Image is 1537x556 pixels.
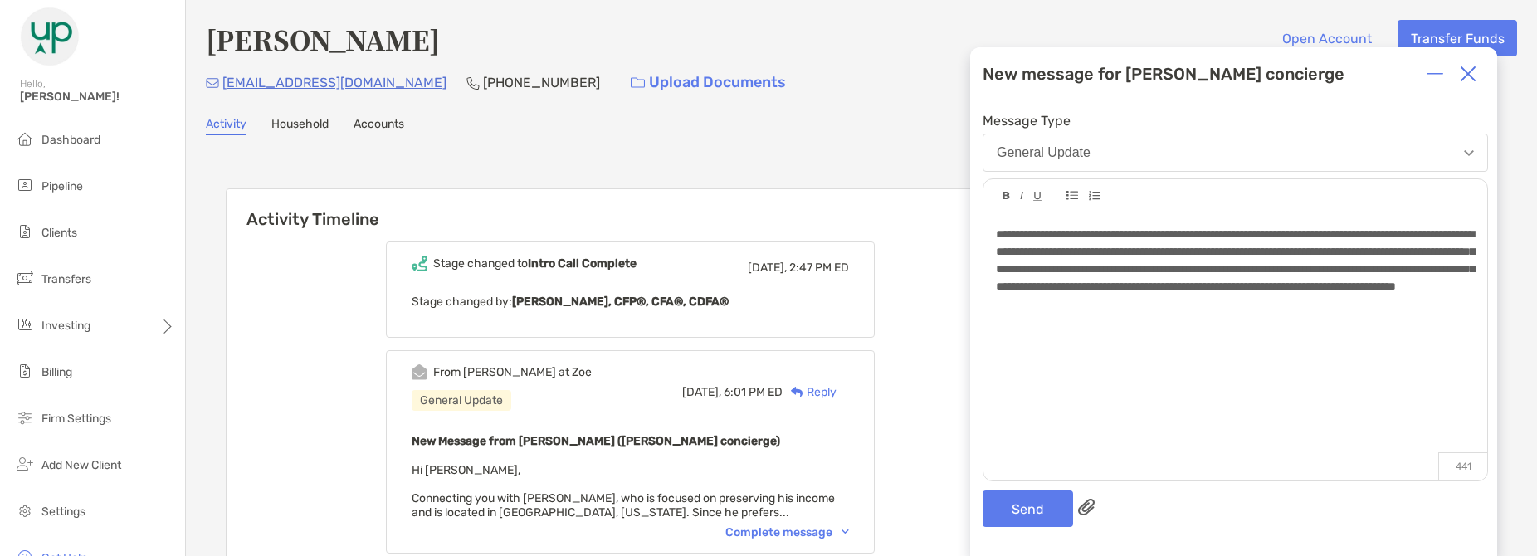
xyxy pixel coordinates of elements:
span: 6:01 PM ED [724,385,783,399]
div: General Update [412,390,511,411]
img: Reply icon [791,387,803,397]
img: Chevron icon [842,529,849,534]
img: Expand or collapse [1427,66,1443,82]
span: Investing [41,319,90,333]
span: Add New Client [41,458,121,472]
img: button icon [631,77,645,89]
img: billing icon [15,361,35,381]
img: dashboard icon [15,129,35,149]
img: Email Icon [206,78,219,88]
a: Activity [206,117,246,135]
p: [PHONE_NUMBER] [483,72,600,93]
img: Editor control icon [1003,192,1010,200]
span: Firm Settings [41,412,111,426]
a: Accounts [354,117,404,135]
img: add_new_client icon [15,454,35,474]
button: Transfer Funds [1398,20,1517,56]
img: Editor control icon [1066,191,1078,200]
a: Household [271,117,329,135]
img: settings icon [15,500,35,520]
p: [EMAIL_ADDRESS][DOMAIN_NAME] [222,72,446,93]
img: Open dropdown arrow [1464,150,1474,156]
img: investing icon [15,315,35,334]
div: Complete message [725,525,849,539]
div: New message for [PERSON_NAME] concierge [983,64,1344,84]
button: Open Account [1269,20,1384,56]
img: pipeline icon [15,175,35,195]
span: [DATE], [682,385,721,399]
span: 2:47 PM ED [789,261,849,275]
img: Event icon [412,256,427,271]
span: Transfers [41,272,91,286]
div: From [PERSON_NAME] at Zoe [433,365,592,379]
span: [DATE], [748,261,787,275]
p: 441 [1438,452,1487,480]
span: [PERSON_NAME]! [20,90,175,104]
b: New Message from [PERSON_NAME] ([PERSON_NAME] concierge) [412,434,780,448]
span: Message Type [983,113,1488,129]
a: Upload Documents [620,65,797,100]
div: Reply [783,383,837,401]
div: Stage changed to [433,256,637,271]
b: [PERSON_NAME], CFP®, CFA®, CDFA® [512,295,729,309]
span: Pipeline [41,179,83,193]
span: Settings [41,505,85,519]
img: clients icon [15,222,35,241]
span: Hi [PERSON_NAME], Connecting you with [PERSON_NAME], who is focused on preserving his income and ... [412,463,835,519]
span: Billing [41,365,72,379]
div: General Update [997,145,1091,160]
button: General Update [983,134,1488,172]
h4: [PERSON_NAME] [206,20,440,58]
b: Intro Call Complete [528,256,637,271]
span: Clients [41,226,77,240]
img: Editor control icon [1088,191,1100,201]
img: Zoe Logo [20,7,80,66]
h6: Activity Timeline [227,189,1034,229]
span: Dashboard [41,133,100,147]
img: Phone Icon [466,76,480,90]
img: firm-settings icon [15,407,35,427]
p: Stage changed by: [412,291,849,312]
img: Close [1460,66,1476,82]
img: Editor control icon [1020,192,1023,200]
img: transfers icon [15,268,35,288]
button: Send [983,490,1073,527]
img: paperclip attachments [1078,499,1095,515]
img: Editor control icon [1033,192,1042,201]
img: Event icon [412,364,427,380]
